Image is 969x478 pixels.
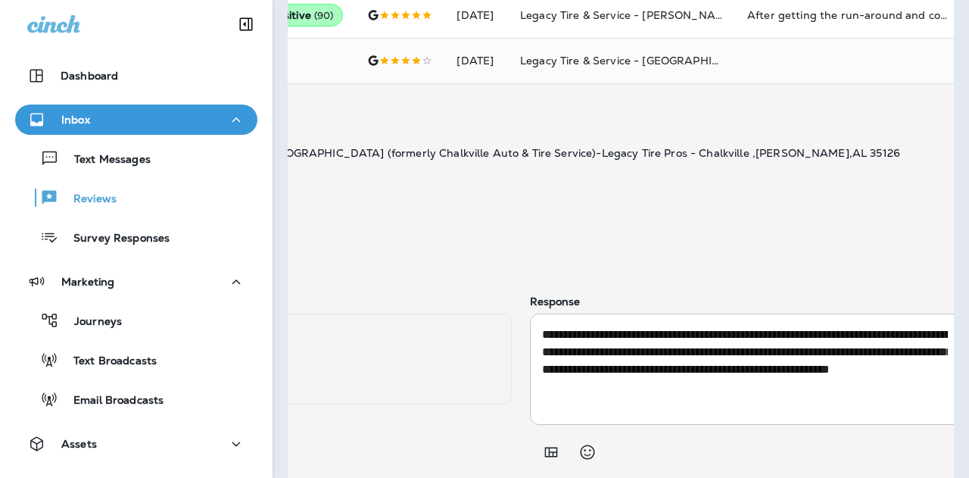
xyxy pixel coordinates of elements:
button: Assets [15,429,257,459]
button: Inbox [15,105,257,135]
span: Legacy Tire & Service - [GEOGRAPHIC_DATA] (formerly Chalkville Auto & Tire Service) - Legacy Tire... [145,146,900,160]
button: Text Messages [15,142,257,174]
p: Inbox [61,114,90,126]
button: Add in a premade template [536,437,566,467]
button: Collapse Sidebar [225,9,267,39]
p: Assets [61,438,97,450]
td: [DATE] [444,38,508,83]
button: Email Broadcasts [15,383,257,415]
p: Reviews [58,192,117,207]
button: Reviews [15,182,257,214]
p: Marketing [61,276,114,288]
p: Survey Responses [58,232,170,246]
div: Positive [261,4,344,27]
button: Survey Responses [15,221,257,253]
button: Select an emoji [572,437,603,467]
button: Journeys [15,305,257,336]
span: ( 90 ) [314,9,334,22]
td: -- [249,38,356,83]
button: Marketing [15,267,257,297]
p: Journeys [59,315,122,330]
p: Text Broadcasts [58,355,157,369]
p: Text Messages [59,153,151,167]
span: Legacy Tire & Service - [PERSON_NAME] (formerly Chelsea Tire Pros) [520,8,885,22]
div: After getting the run-around and constant changes from the quoted price from their competition, I... [747,8,950,23]
button: Dashboard [15,61,257,91]
button: Text Broadcasts [15,344,257,376]
p: Email Broadcasts [58,394,164,408]
p: Dashboard [61,70,118,82]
